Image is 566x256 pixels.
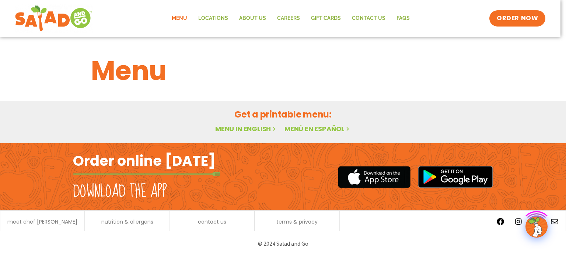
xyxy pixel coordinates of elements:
[284,124,351,133] a: Menú en español
[305,10,346,27] a: GIFT CARDS
[198,219,226,224] a: contact us
[73,152,216,170] h2: Order online [DATE]
[166,10,193,27] a: Menu
[73,181,167,202] h2: Download the app
[15,4,92,33] img: new-SAG-logo-768×292
[497,14,538,23] span: ORDER NOW
[418,166,493,188] img: google_play
[234,10,272,27] a: About Us
[215,124,277,133] a: Menu in English
[489,10,545,27] a: ORDER NOW
[272,10,305,27] a: Careers
[391,10,415,27] a: FAQs
[346,10,391,27] a: Contact Us
[193,10,234,27] a: Locations
[73,172,220,176] img: fork
[91,108,475,121] h2: Get a printable menu:
[77,239,489,249] p: © 2024 Salad and Go
[91,51,475,91] h1: Menu
[166,10,415,27] nav: Menu
[7,219,77,224] a: meet chef [PERSON_NAME]
[101,219,153,224] a: nutrition & allergens
[276,219,318,224] a: terms & privacy
[338,165,410,189] img: appstore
